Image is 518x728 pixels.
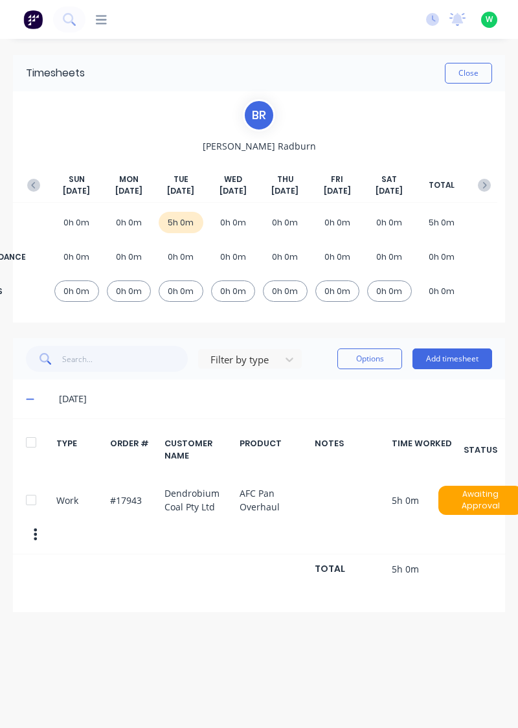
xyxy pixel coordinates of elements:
[174,174,188,185] span: TUE
[159,280,203,302] div: 0h 0m
[420,246,464,267] div: 0h 0m
[211,246,256,267] div: 0h 0m
[59,392,492,406] div: [DATE]
[159,246,203,267] div: 0h 0m
[69,174,85,185] span: SUN
[119,174,139,185] span: MON
[412,348,492,369] button: Add timesheet
[63,185,90,197] span: [DATE]
[110,437,157,462] div: ORDER #
[381,174,397,185] span: SAT
[337,348,402,369] button: Options
[220,185,247,197] span: [DATE]
[54,280,99,302] div: 0h 0m
[420,280,464,302] div: 0h 0m
[445,63,492,84] button: Close
[107,212,152,233] div: 0h 0m
[263,212,308,233] div: 0h 0m
[277,174,293,185] span: THU
[62,346,188,372] input: Search...
[54,212,99,233] div: 0h 0m
[54,246,99,267] div: 0h 0m
[211,280,256,302] div: 0h 0m
[56,437,103,462] div: TYPE
[115,185,142,197] span: [DATE]
[315,437,385,462] div: NOTES
[224,174,242,185] span: WED
[420,212,464,233] div: 5h 0m
[469,437,492,462] div: STATUS
[429,179,455,191] span: TOTAL
[392,437,462,462] div: TIME WORKED
[203,139,316,153] span: [PERSON_NAME] Radburn
[486,14,493,25] span: W
[107,246,152,267] div: 0h 0m
[26,65,85,81] div: Timesheets
[107,280,152,302] div: 0h 0m
[167,185,194,197] span: [DATE]
[159,212,203,233] div: 5h 0m
[23,10,43,29] img: Factory
[376,185,403,197] span: [DATE]
[211,212,256,233] div: 0h 0m
[331,174,343,185] span: FRI
[263,246,308,267] div: 0h 0m
[367,246,412,267] div: 0h 0m
[367,280,412,302] div: 0h 0m
[324,185,351,197] span: [DATE]
[271,185,298,197] span: [DATE]
[315,212,360,233] div: 0h 0m
[315,280,360,302] div: 0h 0m
[164,437,232,462] div: CUSTOMER NAME
[263,280,308,302] div: 0h 0m
[240,437,308,462] div: PRODUCT
[315,246,360,267] div: 0h 0m
[367,212,412,233] div: 0h 0m
[243,99,275,131] div: B R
